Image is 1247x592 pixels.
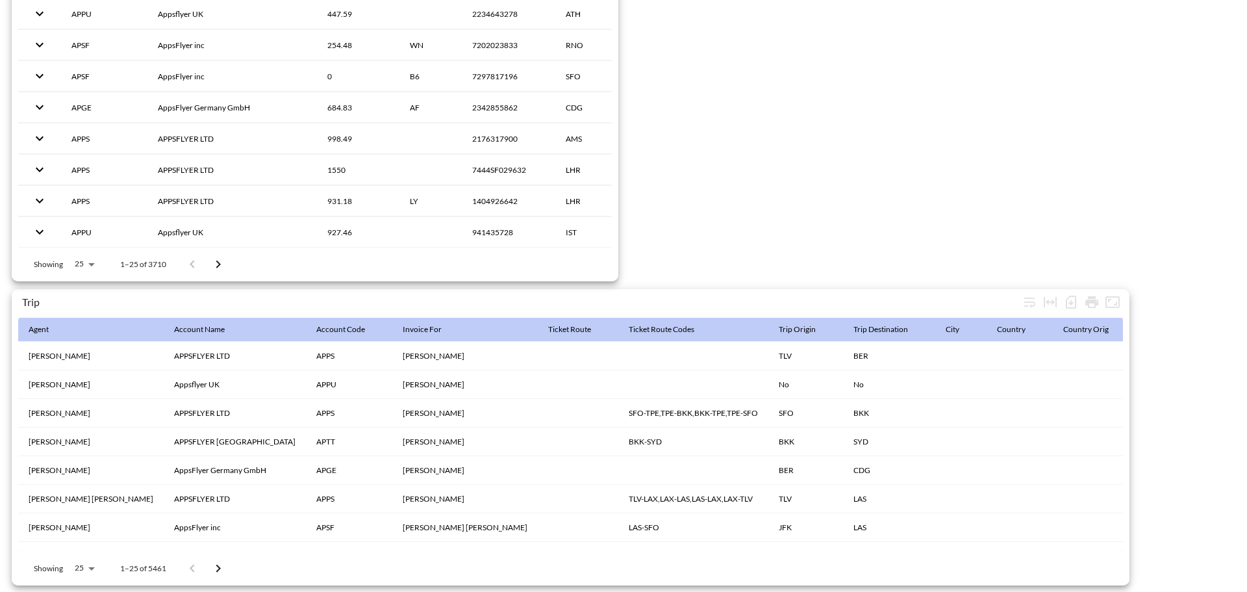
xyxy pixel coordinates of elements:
th: APPS [306,399,392,428]
th: 2176317900 [462,123,555,154]
p: Showing [34,259,63,270]
button: Go to next page [205,251,231,277]
th: APPS [61,155,147,185]
p: 1–25 of 3710 [120,259,166,270]
th: APPSFLYER LTD [147,123,317,154]
th: Maud Levasseur [392,456,538,485]
th: APPSFLYER LTD [164,342,306,370]
span: Country Orig [1063,322,1126,337]
button: expand row [29,221,51,243]
th: No [768,370,843,399]
div: Country Orig [1063,322,1109,337]
span: Trip Origin [779,322,833,337]
th: APSF [61,61,147,92]
th: APSF [306,513,392,542]
span: Ticket Route Codes [629,322,711,337]
th: SYD [843,428,935,456]
p: Showing [34,563,63,574]
div: Print [1081,292,1102,313]
div: Number of rows selected for download: 5461 [1061,292,1081,313]
th: APPS [306,342,392,370]
th: APPU [306,370,392,399]
th: TLV [768,485,843,513]
button: expand row [29,159,51,181]
th: Mara Parker [18,513,164,542]
th: TLV-LAX,LAX-LAS,LAS-LAX,LAX-TLV [618,485,768,513]
th: APPSFLYER LTD [147,186,317,216]
th: AppsFlyer inc [164,513,306,542]
th: BKK-SYD [618,428,768,456]
th: 684.83 [317,92,399,123]
th: AppsFlyer Germany GmbH [147,92,317,123]
th: LHR [555,155,648,185]
th: LAS [843,513,935,542]
th: BKK [768,428,843,456]
div: Ticket Route Codes [629,322,694,337]
th: SFO [555,61,648,92]
div: Trip Origin [779,322,816,337]
th: AppsFlyer inc [147,30,317,60]
th: AppsFlyer Germany GmbH [164,456,306,485]
button: expand row [29,96,51,118]
th: Liron Malachi [392,342,538,370]
div: Account Name [174,322,225,337]
th: APPS [61,123,147,154]
th: Avi Dayan [18,342,164,370]
th: LY [399,186,462,216]
div: Wrap text [1019,292,1040,313]
th: No [843,370,935,399]
th: BKK [843,399,935,428]
div: Account Code [316,322,365,337]
th: 1550 [317,155,399,185]
th: 941435728 [462,217,555,248]
th: LAS [843,485,935,513]
span: Account Name [174,322,242,337]
button: expand row [29,3,51,25]
th: APPSFLYER THAILAND [164,428,306,456]
th: APSF [61,30,147,60]
th: 0 [317,61,399,92]
div: Trip [22,296,1019,308]
th: APPU [61,217,147,248]
th: RNO [555,30,648,60]
th: 7444SF029632 [462,155,555,185]
button: expand row [29,65,51,87]
th: 927.46 [317,217,399,248]
th: BER [768,456,843,485]
th: 2342855862 [462,92,555,123]
th: APPS [306,485,392,513]
th: Robinson Smith [392,513,538,542]
div: Invoice For [403,322,442,337]
th: TLV [768,342,843,370]
th: Joen Vandriel [392,428,538,456]
th: Tania Skliarova [18,456,164,485]
th: JFK [768,513,843,542]
th: LAS-SFO [618,513,768,542]
th: Appsflyer UK [147,217,317,248]
th: APGE [306,456,392,485]
div: Toggle table layout between fixed and auto (default: auto) [1040,292,1061,313]
th: Markashley Cable [392,542,538,571]
th: BER [843,342,935,370]
th: 998.49 [317,123,399,154]
th: 7297817196 [462,61,555,92]
th: LGW [768,542,843,571]
div: Trip Destination [853,322,908,337]
th: BKK-BLR [618,542,768,571]
th: Hemangi Parmar [18,428,164,456]
div: Agent [29,322,49,337]
th: B6 [399,61,462,92]
th: 7202023833 [462,30,555,60]
div: Country [997,322,1026,337]
span: Ticket Route [548,322,608,337]
th: Ofer Wexler [392,485,538,513]
th: Appsflyer UK [164,542,306,571]
th: WN [399,30,462,60]
th: APPU [306,542,392,571]
th: CDG [555,92,648,123]
button: Fullscreen [1102,292,1123,313]
th: APPSFLYER LTD [147,155,317,185]
th: APPSFLYER LTD [164,485,306,513]
span: City [946,322,976,337]
span: Agent [29,322,66,337]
